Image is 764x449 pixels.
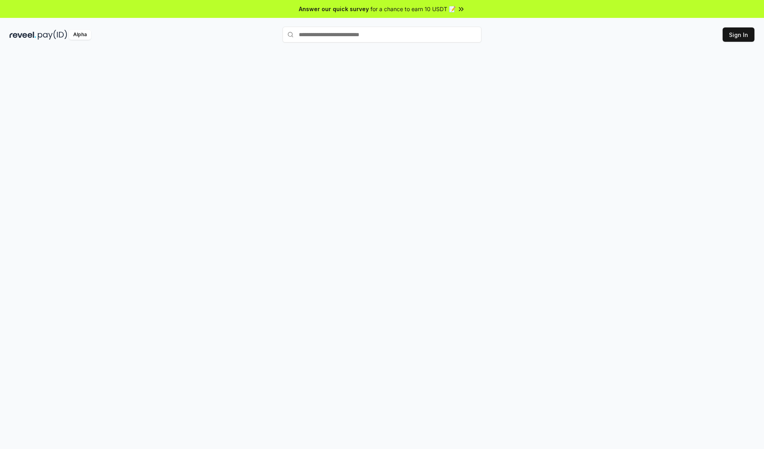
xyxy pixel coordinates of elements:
div: Alpha [69,30,91,40]
span: for a chance to earn 10 USDT 📝 [370,5,456,13]
img: reveel_dark [10,30,36,40]
span: Answer our quick survey [299,5,369,13]
button: Sign In [723,27,754,42]
img: pay_id [38,30,67,40]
